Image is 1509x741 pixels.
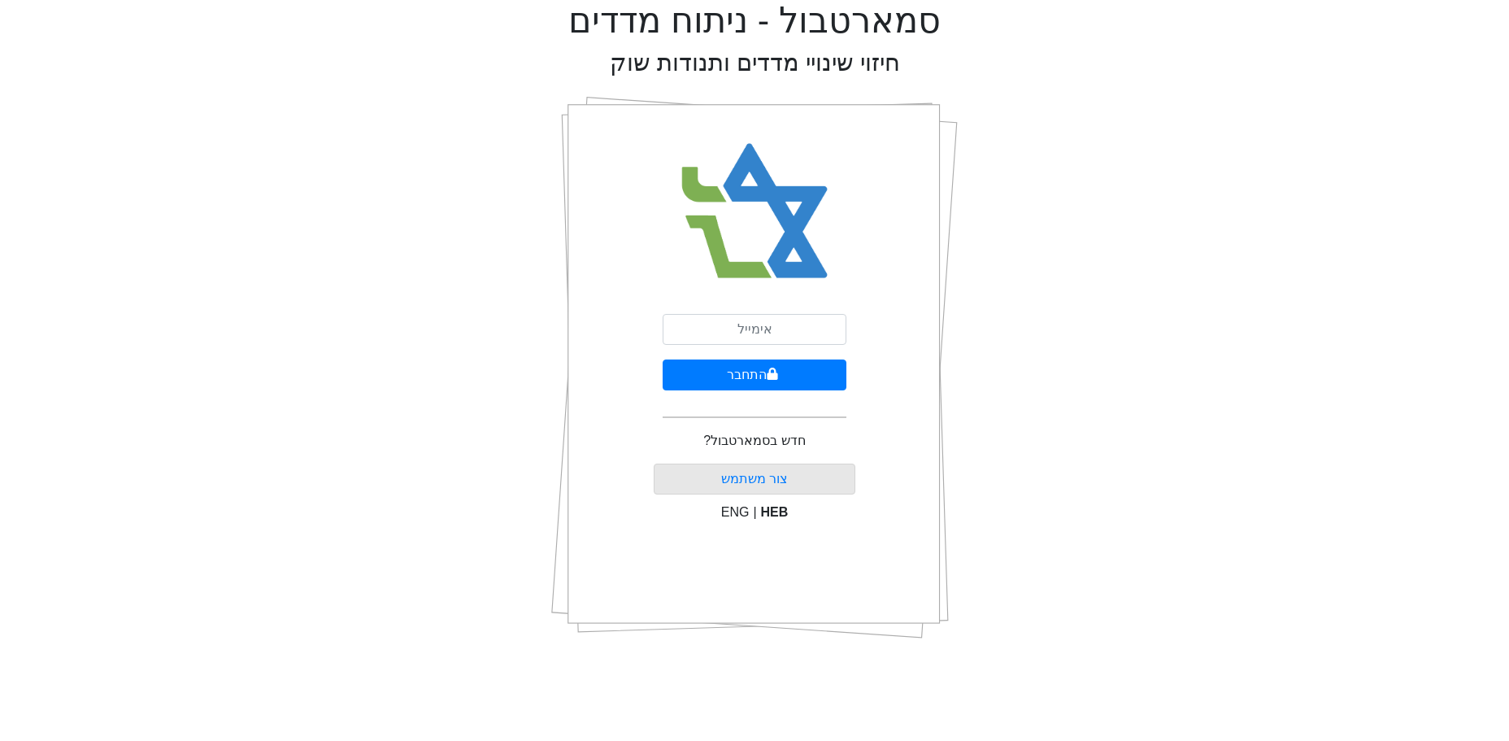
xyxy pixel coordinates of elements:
[610,49,900,77] h2: חיזוי שינויי מדדים ותנודות שוק
[703,431,805,451] p: חדש בסמארטבול?
[654,464,856,495] button: צור משתמש
[663,360,846,390] button: התחבר
[721,472,788,486] a: צור משתמש
[667,122,843,301] img: Smart Bull
[663,314,846,345] input: אימייל
[721,505,750,519] span: ENG
[753,505,756,519] span: |
[761,505,789,519] span: HEB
